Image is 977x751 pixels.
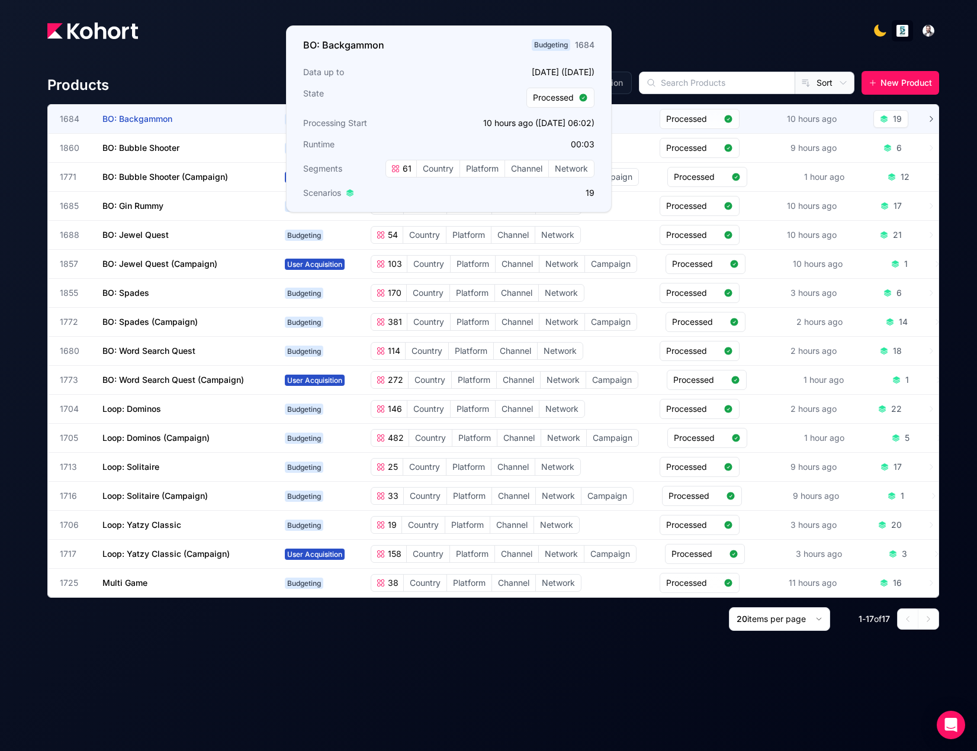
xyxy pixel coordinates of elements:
span: 114 [385,345,400,357]
a: 1680BO: Word Search QuestBudgeting114CountryPlatformChannelNetworkProcessed2 hours ago18 [60,337,936,365]
app-duration-counter: 00:03 [571,139,594,149]
span: Network [541,430,586,446]
div: 9 hours ago [788,140,839,156]
span: 1717 [60,548,88,560]
span: Channel [491,227,535,243]
span: Processed [671,548,724,560]
h4: Products [47,76,109,95]
span: Channel [496,256,539,272]
div: 18 [893,345,902,357]
span: BO: Bubble Shooter [102,143,179,153]
div: 11 hours ago [786,575,839,591]
span: User Acquisition [285,172,345,183]
span: Processed [669,490,721,502]
p: [DATE] ([DATE]) [452,66,594,78]
span: Campaign [585,256,637,272]
span: Budgeting [285,491,323,502]
span: Campaign [585,314,637,330]
div: 19 [893,113,902,125]
span: Country [403,227,446,243]
span: Network [539,256,584,272]
span: Processed [672,316,725,328]
span: Sort [817,77,833,89]
span: Platform [452,430,497,446]
span: BO: Word Search Quest (Campaign) [102,375,244,385]
span: Channel [495,285,538,301]
span: 1857 [60,258,88,270]
span: Channel [490,517,534,533]
div: 1 hour ago [802,169,847,185]
div: 10 hours ago [785,198,839,214]
span: User Acquisition [285,259,345,270]
span: 1704 [60,403,88,415]
a: 1706Loop: Yatzy ClassicBudgeting19CountryPlatformChannelNetworkProcessed3 hours ago20 [60,511,936,539]
h3: Data up to [303,66,445,78]
span: Budgeting [285,230,323,241]
span: BO: Spades (Campaign) [102,317,198,327]
span: Country [417,160,459,177]
div: 14 [899,316,908,328]
span: Loop: Solitaire [102,462,159,472]
span: Budgeting [285,114,323,125]
span: Channel [496,401,539,417]
div: 17 [894,200,902,212]
span: 1685 [60,200,88,212]
span: Platform [450,546,494,562]
span: Segments [303,163,342,175]
a: 1704Loop: DominosBudgeting146CountryPlatformChannelNetworkProcessed2 hours ago22 [60,395,936,423]
span: Processed [666,229,719,241]
span: Processed [674,171,727,183]
div: 22 [891,403,902,415]
span: Budgeting [285,201,323,212]
span: 170 [385,287,401,299]
span: 146 [385,403,402,415]
span: 17 [882,614,890,624]
span: Budgeting [285,578,323,589]
span: Multi Game [102,578,147,588]
div: 3 hours ago [793,546,844,562]
h3: Runtime [303,138,445,150]
div: Open Intercom Messenger [937,711,965,739]
a: 1713Loop: SolitaireBudgeting25CountryPlatformChannelNetworkProcessed9 hours ago17 [60,453,936,481]
span: User Acquisition [285,549,345,560]
span: 1725 [60,577,88,589]
span: Processed [666,577,719,589]
span: 38 [385,577,398,589]
span: Country [407,285,449,301]
span: Processed [673,374,726,386]
span: Budgeting [285,143,323,154]
span: 1860 [60,142,88,154]
span: Channel [497,372,540,388]
span: Country [403,459,446,475]
div: 2 hours ago [788,401,839,417]
span: Network [534,517,579,533]
span: Channel [495,546,538,562]
div: 3 hours ago [788,517,839,533]
div: 5 [905,432,909,444]
span: Network [535,459,580,475]
span: items per page [747,614,806,624]
div: 1 [904,258,908,270]
span: Budgeting [285,462,323,473]
img: Kohort logo [47,22,138,39]
span: Country [407,546,449,562]
a: 1771BO: Bubble Shooter (Campaign)User Acquisition669CountryPlatformChannelNetworkCampaignProcesse... [60,163,943,191]
span: Channel [491,459,535,475]
span: of [874,614,882,624]
span: Country [407,401,450,417]
span: Campaign [581,488,633,504]
a: 1855BO: SpadesBudgeting170CountryPlatformChannelNetworkProcessed3 hours ago6 [60,279,936,307]
span: Platform [446,227,491,243]
span: Platform [446,459,491,475]
div: 17 [894,461,902,473]
span: Network [535,227,580,243]
span: Network [536,488,581,504]
span: Network [539,546,584,562]
span: 61 [400,163,412,175]
div: 3 hours ago [788,285,839,301]
span: Country [402,517,445,533]
span: BO: Spades [102,288,149,298]
div: 6 [896,142,902,154]
span: Network [539,401,584,417]
span: Channel [494,343,537,359]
